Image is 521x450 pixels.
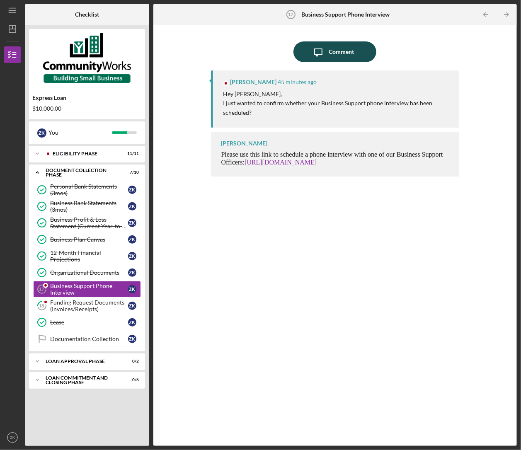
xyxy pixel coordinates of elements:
[50,336,128,342] div: Documentation Collection
[33,264,141,281] a: Organizational DocumentsZK
[223,90,451,99] p: Hey [PERSON_NAME],
[46,168,118,177] div: Document Collection Phase
[221,151,443,165] span: Please use this link to schedule a phone interview with one of our Business Support Officers:
[278,79,317,85] time: 2025-10-09 18:00
[124,377,139,382] div: 0 / 6
[33,331,141,347] a: Documentation CollectionZK
[50,269,128,276] div: Organizational Documents
[33,314,141,331] a: LeaseZK
[37,128,46,138] div: Z K
[329,41,354,62] div: Comment
[128,318,136,327] div: Z K
[128,269,136,277] div: Z K
[33,198,141,215] a: Business Bank Statements (3mos)ZK
[128,235,136,244] div: Z K
[128,202,136,210] div: Z K
[50,299,128,312] div: Funding Request Documents (Invoices/Receipts)
[124,170,139,175] div: 7 / 10
[33,215,141,231] a: Business Profit & Loss Statement (Current Year-to-Date)ZK
[128,252,136,260] div: Z K
[33,181,141,198] a: Personal Bank Statements (3mos)ZK
[245,159,317,166] a: [URL][DOMAIN_NAME]
[33,231,141,248] a: Business Plan CanvasZK
[50,283,128,296] div: Business Support Phone Interview
[32,94,142,101] div: Express Loan
[124,151,139,156] div: 11 / 11
[10,435,15,440] text: ZK
[293,41,376,62] button: Comment
[39,287,44,292] tspan: 17
[128,335,136,343] div: Z K
[221,140,268,147] div: [PERSON_NAME]
[29,33,145,83] img: Product logo
[128,302,136,310] div: Z K
[128,219,136,227] div: Z K
[32,105,142,112] div: $10,000.00
[288,12,293,17] tspan: 17
[46,359,118,364] div: Loan Approval Phase
[50,249,128,263] div: 12-Month Financial Projections
[223,99,451,117] p: I just wanted to confirm whether your Business Support phone interview has been scheduled?
[128,186,136,194] div: Z K
[48,126,112,140] div: You
[53,151,118,156] div: Eligibility Phase
[230,79,277,85] div: [PERSON_NAME]
[50,216,128,230] div: Business Profit & Loss Statement (Current Year-to-Date)
[4,429,21,446] button: ZK
[33,281,141,298] a: 17Business Support Phone InterviewZK
[75,11,99,18] b: Checklist
[39,303,44,309] tspan: 18
[33,248,141,264] a: 12-Month Financial ProjectionsZK
[46,375,118,385] div: Loan Commitment and Closing Phase
[50,319,128,326] div: Lease
[50,200,128,213] div: Business Bank Statements (3mos)
[124,359,139,364] div: 0 / 2
[50,183,128,196] div: Personal Bank Statements (3mos)
[33,298,141,314] a: 18Funding Request Documents (Invoices/Receipts)ZK
[301,11,390,18] b: Business Support Phone Interview
[50,236,128,243] div: Business Plan Canvas
[128,285,136,293] div: Z K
